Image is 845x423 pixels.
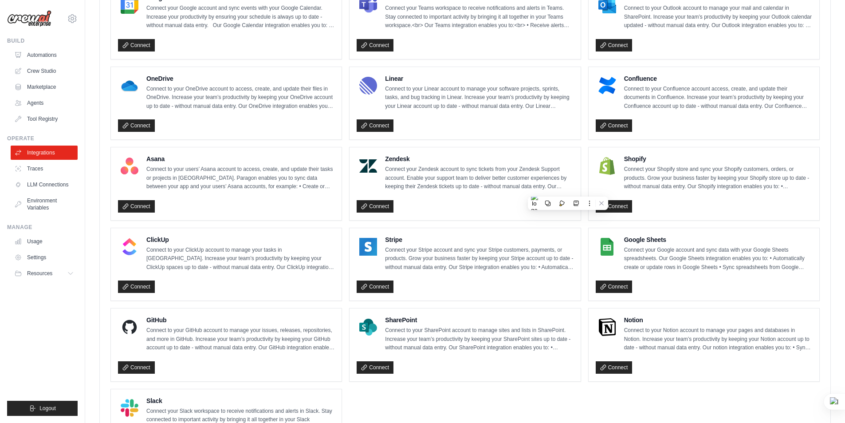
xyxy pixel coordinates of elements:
p: Connect to your Notion account to manage your pages and databases in Notion. Increase your team’s... [624,326,812,352]
p: Connect your Google account and sync events with your Google Calendar. Increase your productivity... [146,4,334,30]
p: Connect your Teams workspace to receive notifications and alerts in Teams. Stay connected to impo... [385,4,573,30]
p: Connect your Shopify store and sync your Shopify customers, orders, or products. Grow your busine... [624,165,812,191]
h4: OneDrive [146,74,334,83]
h4: Stripe [385,235,573,244]
a: Environment Variables [11,194,78,215]
img: Shopify Logo [598,157,616,175]
a: Usage [11,234,78,249]
a: Tool Registry [11,112,78,126]
p: Connect to your SharePoint account to manage sites and lists in SharePoint. Increase your team’s ... [385,326,573,352]
div: Operate [7,135,78,142]
img: Google Sheets Logo [598,238,616,256]
a: Connect [118,281,155,293]
h4: SharePoint [385,316,573,324]
h4: ClickUp [146,235,334,244]
h4: Slack [146,396,334,405]
img: Linear Logo [359,77,377,95]
p: Connect to your GitHub account to manage your issues, releases, repositories, and more in GitHub.... [146,326,334,352]
h4: Notion [624,316,812,324]
p: Connect to your ClickUp account to manage your tasks in [GEOGRAPHIC_DATA]. Increase your team’s p... [146,246,334,272]
img: SharePoint Logo [359,318,377,336]
a: Connect [596,281,633,293]
a: Connect [357,281,393,293]
a: Connect [596,119,633,132]
a: Marketplace [11,80,78,94]
div: Build [7,37,78,44]
p: Connect to your users’ Asana account to access, create, and update their tasks or projects in [GE... [146,165,334,191]
button: Logout [7,401,78,416]
h4: Zendesk [385,154,573,163]
a: Crew Studio [11,64,78,78]
a: Connect [118,200,155,213]
a: Agents [11,96,78,110]
div: Manage [7,224,78,231]
a: Connect [357,361,393,374]
h4: Asana [146,154,334,163]
a: Integrations [11,146,78,160]
a: Connect [118,119,155,132]
a: Connect [118,361,155,374]
p: Connect your Zendesk account to sync tickets from your Zendesk Support account. Enable your suppo... [385,165,573,191]
a: Connect [596,200,633,213]
p: Connect to your OneDrive account to access, create, and update their files in OneDrive. Increase ... [146,85,334,111]
img: Confluence Logo [598,77,616,95]
p: Connect to your Outlook account to manage your mail and calendar in SharePoint. Increase your tea... [624,4,812,30]
h4: GitHub [146,316,334,324]
a: LLM Connections [11,178,78,192]
a: Connect [357,200,393,213]
img: Stripe Logo [359,238,377,256]
p: Connect to your Linear account to manage your software projects, sprints, tasks, and bug tracking... [385,85,573,111]
h4: Google Sheets [624,235,812,244]
p: Connect your Google account and sync data with your Google Sheets spreadsheets. Our Google Sheets... [624,246,812,272]
img: Notion Logo [598,318,616,336]
span: Logout [39,405,56,412]
h4: Shopify [624,154,812,163]
a: Connect [357,39,393,51]
img: Logo [7,10,51,27]
p: Connect to your Confluence account access, create, and update their documents in Confluence. Incr... [624,85,812,111]
a: Settings [11,250,78,265]
img: GitHub Logo [121,318,138,336]
img: Slack Logo [121,399,138,417]
img: Asana Logo [121,157,138,175]
a: Connect [596,39,633,51]
button: Resources [11,266,78,281]
h4: Confluence [624,74,812,83]
a: Traces [11,162,78,176]
p: Connect your Stripe account and sync your Stripe customers, payments, or products. Grow your busi... [385,246,573,272]
span: Resources [27,270,52,277]
a: Automations [11,48,78,62]
img: OneDrive Logo [121,77,138,95]
a: Connect [357,119,393,132]
img: Zendesk Logo [359,157,377,175]
a: Connect [596,361,633,374]
h4: Linear [385,74,573,83]
a: Connect [118,39,155,51]
img: ClickUp Logo [121,238,138,256]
